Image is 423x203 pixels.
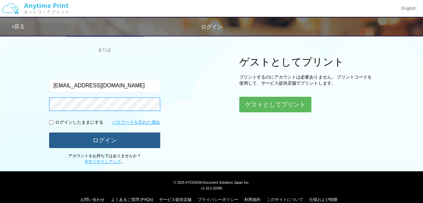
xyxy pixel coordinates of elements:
[84,159,121,164] a: 今すぐサインアップ
[267,197,303,202] a: このサイトについて
[201,24,222,30] span: ログイン
[12,24,25,29] a: 戻る
[239,74,374,87] p: プリントするのにアカウントは必要ありません。 プリントコードを使用して、サービス提供店舗でプリントします。
[239,56,374,67] h1: ゲストとしてプリント
[49,47,160,53] div: または
[49,133,160,148] button: ログイン
[55,119,103,126] p: ログインしたままにする
[49,79,160,92] input: メールアドレス
[244,197,260,202] a: 利用規約
[201,186,222,190] span: v1.18.0.32895
[239,97,311,112] button: ゲストとしてプリント
[112,119,160,126] a: パスワードを忘れた場合
[174,180,249,184] span: © 2025 KYOCERA Document Solutions Japan Inc.
[80,197,105,202] a: お問い合わせ
[111,197,153,202] a: よくあるご質問 (FAQs)
[198,197,238,202] a: プライバシーポリシー
[159,197,191,202] a: サービス提供店舗
[309,197,338,202] a: 仕様および制限
[84,159,125,164] span: 。
[49,153,160,165] p: アカウントをお持ちではありませんか？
